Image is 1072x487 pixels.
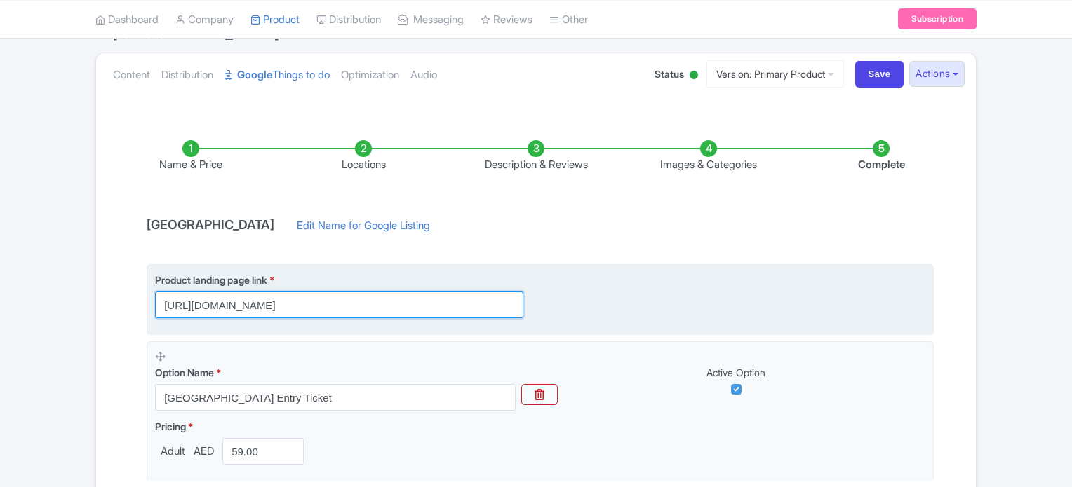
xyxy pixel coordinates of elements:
[706,366,765,378] span: Active Option
[909,61,965,87] button: Actions
[622,140,795,173] li: Images & Categories
[222,438,304,465] input: 0.00
[795,140,967,173] li: Complete
[155,291,523,318] input: Product landing page link
[138,218,283,232] h4: [GEOGRAPHIC_DATA]
[155,420,186,432] span: Pricing
[410,53,437,97] a: Audio
[450,140,622,173] li: Description & Reviews
[105,140,277,173] li: Name & Price
[277,140,450,173] li: Locations
[225,53,330,97] a: GoogleThings to do
[113,53,150,97] a: Content
[161,53,213,97] a: Distribution
[237,67,272,83] strong: Google
[706,60,844,88] a: Version: Primary Product
[855,61,904,88] input: Save
[155,366,214,378] span: Option Name
[191,444,217,460] span: AED
[655,67,684,81] span: Status
[341,53,399,97] a: Optimization
[112,22,280,43] span: [GEOGRAPHIC_DATA]
[898,8,977,29] a: Subscription
[283,218,444,240] a: Edit Name for Google Listing
[155,274,267,286] span: Product landing page link
[155,444,191,460] span: Adult
[155,384,516,411] input: Option Name
[687,65,701,87] div: Active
